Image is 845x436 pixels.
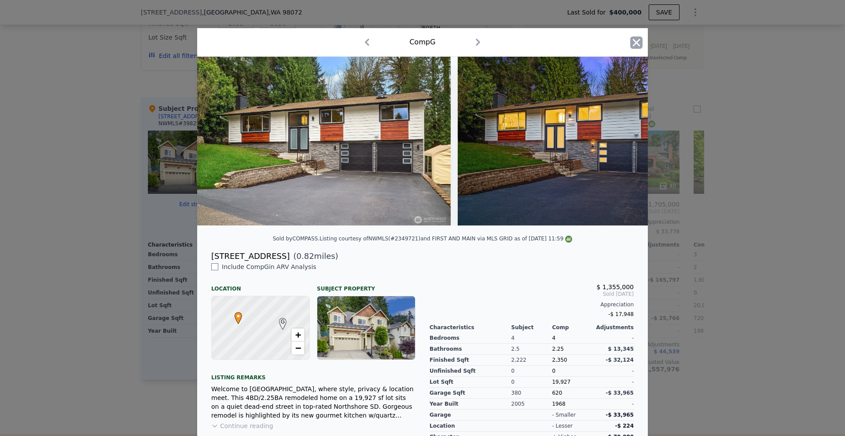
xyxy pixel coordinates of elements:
[430,324,511,331] div: Characteristics
[608,346,634,352] span: $ 13,345
[197,57,451,225] img: Property Img
[593,366,634,377] div: -
[511,399,552,410] div: 2005
[552,324,593,331] div: Comp
[552,399,593,410] div: 1968
[277,318,282,323] div: G
[511,324,552,331] div: Subject
[320,236,572,242] div: Listing courtesy of NWMLS (#2349721) and FIRST AND MAIN via MLS GRID as of [DATE] 11:59
[552,344,593,355] div: 2.25
[430,377,511,388] div: Lot Sqft
[430,344,511,355] div: Bathrooms
[596,283,634,291] span: $ 1,355,000
[295,329,301,340] span: +
[430,399,511,410] div: Year Built
[552,390,562,396] span: 620
[430,301,634,308] div: Appreciation
[232,309,244,323] span: •
[290,250,338,262] span: ( miles)
[593,333,634,344] div: -
[608,311,634,317] span: -$ 17,948
[297,251,314,261] span: 0.82
[511,377,552,388] div: 0
[458,57,711,225] img: Property Img
[511,355,552,366] div: 2,222
[211,250,290,262] div: [STREET_ADDRESS]
[273,236,320,242] div: Sold by COMPASS .
[430,291,634,298] span: Sold [DATE]
[552,411,576,418] div: - smaller
[593,399,634,410] div: -
[430,388,511,399] div: Garage Sqft
[211,367,415,381] div: Listing remarks
[317,278,415,292] div: Subject Property
[593,377,634,388] div: -
[511,333,552,344] div: 4
[511,388,552,399] div: 380
[430,410,511,421] div: garage
[606,412,634,418] span: -$ 33,965
[211,278,310,292] div: Location
[430,421,511,432] div: location
[593,324,634,331] div: Adjustments
[430,355,511,366] div: Finished Sqft
[511,344,552,355] div: 2.5
[291,342,305,355] a: Zoom out
[211,385,415,420] div: Welcome to [GEOGRAPHIC_DATA], where style, privacy & location meet. This 4BD/2.25BA remodeled hom...
[511,366,552,377] div: 0
[211,421,273,430] button: Continue reading
[277,318,289,326] span: G
[552,357,567,363] span: 2,350
[295,342,301,353] span: −
[552,422,573,429] div: - lesser
[565,236,572,243] img: NWMLS Logo
[409,37,435,47] div: Comp G
[218,263,320,270] span: Include Comp G in ARV Analysis
[606,390,634,396] span: -$ 33,965
[552,368,555,374] span: 0
[606,357,634,363] span: -$ 32,124
[430,333,511,344] div: Bedrooms
[291,328,305,342] a: Zoom in
[552,379,570,385] span: 19,927
[232,312,238,317] div: •
[552,335,555,341] span: 4
[430,366,511,377] div: Unfinished Sqft
[615,423,634,429] span: -$ 224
